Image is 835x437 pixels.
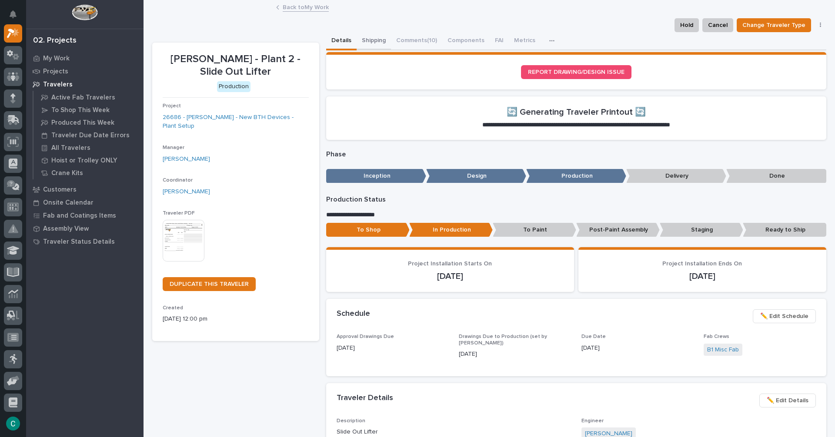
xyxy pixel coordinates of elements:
[163,155,210,164] a: [PERSON_NAME]
[528,69,625,75] span: REPORT DRAWING/DESIGN ISSUE
[26,196,144,209] a: Onsite Calendar
[217,81,250,92] div: Production
[283,2,329,12] a: Back toMy Work
[163,103,181,109] span: Project
[707,345,739,354] a: B1 Misc Fab
[33,91,144,103] a: Active Fab Travelers
[26,222,144,235] a: Assembly View
[675,18,699,32] button: Hold
[326,223,410,237] p: To Shop
[660,223,743,237] p: Staging
[51,94,115,102] p: Active Fab Travelers
[33,116,144,129] a: Produced This Week
[26,78,144,91] a: Travelers
[163,315,309,324] p: [DATE] 12:00 pm
[408,261,492,267] span: Project Installation Starts On
[163,113,309,131] a: 26686 - [PERSON_NAME] - New BTH Devices - Plant Setup
[337,344,449,353] p: [DATE]
[51,157,117,165] p: Hoist or Trolley ONLY
[51,169,83,177] p: Crane Kits
[163,145,184,150] span: Manager
[337,394,393,403] h2: Traveler Details
[490,32,509,50] button: FAI
[43,68,68,76] p: Projects
[708,20,728,30] span: Cancel
[742,20,805,30] span: Change Traveler Type
[51,106,110,114] p: To Shop This Week
[33,36,77,46] div: 02. Projects
[581,344,694,353] p: [DATE]
[357,32,391,50] button: Shipping
[737,18,811,32] button: Change Traveler Type
[459,350,571,359] p: [DATE]
[326,169,426,183] p: Inception
[43,225,89,233] p: Assembly View
[767,395,808,406] span: ✏️ Edit Details
[337,309,370,319] h2: Schedule
[337,427,571,437] p: Slide Out Lifter
[493,223,576,237] p: To Paint
[743,223,826,237] p: Ready to Ship
[507,107,646,117] h2: 🔄 Generating Traveler Printout 🔄
[581,418,604,424] span: Engineer
[26,52,144,65] a: My Work
[326,32,357,50] button: Details
[702,18,733,32] button: Cancel
[33,129,144,141] a: Traveler Due Date Errors
[337,271,564,281] p: [DATE]
[326,195,827,204] p: Production Status
[581,334,606,339] span: Due Date
[526,169,626,183] p: Production
[11,10,22,24] div: Notifications
[704,334,729,339] span: Fab Crews
[33,104,144,116] a: To Shop This Week
[43,186,77,194] p: Customers
[163,53,309,78] p: [PERSON_NAME] - Plant 2 - Slide Out Lifter
[33,154,144,166] a: Hoist or Trolley ONLY
[33,167,144,179] a: Crane Kits
[626,169,726,183] p: Delivery
[326,150,827,159] p: Phase
[442,32,490,50] button: Components
[163,178,193,183] span: Coordinator
[170,281,249,287] span: DUPLICATE THIS TRAVELER
[759,394,816,407] button: ✏️ Edit Details
[51,132,130,139] p: Traveler Due Date Errors
[459,334,547,345] span: Drawings Due to Production (set by [PERSON_NAME])
[43,81,73,89] p: Travelers
[33,142,144,154] a: All Travelers
[760,311,808,321] span: ✏️ Edit Schedule
[163,187,210,196] a: [PERSON_NAME]
[163,211,195,216] span: Traveler PDF
[163,305,183,311] span: Created
[337,418,365,424] span: Description
[26,235,144,248] a: Traveler Status Details
[43,199,94,207] p: Onsite Calendar
[26,209,144,222] a: Fab and Coatings Items
[4,414,22,433] button: users-avatar
[409,223,493,237] p: In Production
[509,32,541,50] button: Metrics
[753,309,816,323] button: ✏️ Edit Schedule
[43,212,116,220] p: Fab and Coatings Items
[4,5,22,23] button: Notifications
[43,238,115,246] p: Traveler Status Details
[337,334,394,339] span: Approval Drawings Due
[680,20,693,30] span: Hold
[26,65,144,78] a: Projects
[163,277,256,291] a: DUPLICATE THIS TRAVELER
[662,261,742,267] span: Project Installation Ends On
[51,119,114,127] p: Produced This Week
[72,4,97,20] img: Workspace Logo
[51,144,90,152] p: All Travelers
[521,65,631,79] a: REPORT DRAWING/DESIGN ISSUE
[726,169,826,183] p: Done
[589,271,816,281] p: [DATE]
[26,183,144,196] a: Customers
[391,32,442,50] button: Comments (10)
[426,169,526,183] p: Design
[43,55,70,63] p: My Work
[576,223,660,237] p: Post-Paint Assembly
